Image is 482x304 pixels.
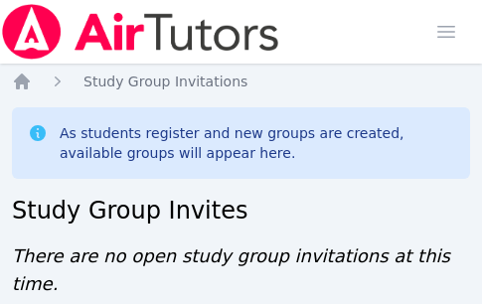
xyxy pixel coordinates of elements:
nav: Breadcrumb [12,72,470,91]
h2: Study Group Invites [12,195,470,227]
a: Study Group Invitations [83,72,247,91]
span: There are no open study group invitations at this time. [12,245,450,294]
div: As students register and new groups are created, available groups will appear here. [60,123,454,163]
span: Study Group Invitations [83,74,247,89]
